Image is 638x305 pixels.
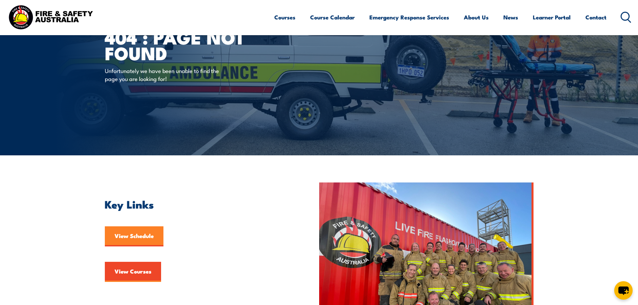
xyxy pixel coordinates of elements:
[533,8,571,26] a: Learner Portal
[105,199,288,209] h2: Key Links
[503,8,518,26] a: News
[614,281,633,300] button: chat-button
[464,8,489,26] a: About Us
[585,8,607,26] a: Contact
[105,29,270,60] h1: 404 : Page Not Found
[105,226,163,246] a: View Schedule
[274,8,295,26] a: Courses
[105,262,161,282] a: View Courses
[369,8,449,26] a: Emergency Response Services
[105,67,227,82] p: Unfortunately we have been unable to find the page you are looking for!
[310,8,355,26] a: Course Calendar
